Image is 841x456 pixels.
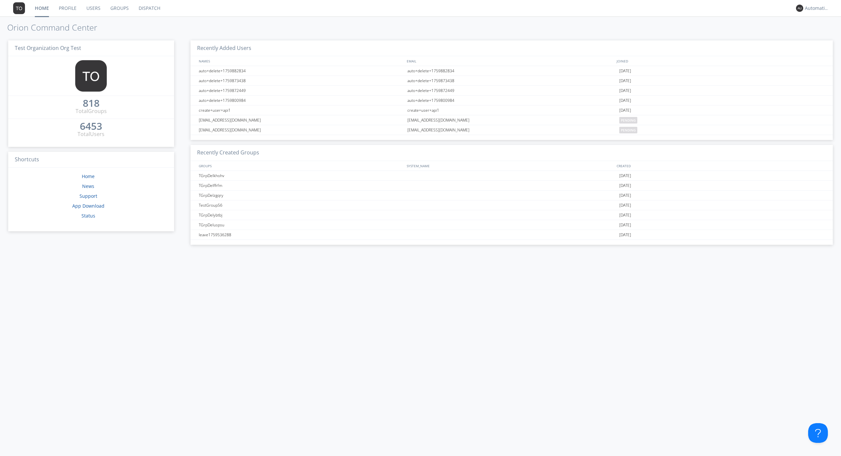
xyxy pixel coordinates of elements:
[615,161,826,171] div: CREATED
[619,76,631,86] span: [DATE]
[197,200,406,210] div: TestGroup56
[619,105,631,115] span: [DATE]
[76,107,107,115] div: Total Groups
[82,183,94,189] a: News
[197,86,406,95] div: auto+delete+1759872449
[191,96,833,105] a: auto+delete+1759800984auto+delete+1759800984[DATE]
[406,86,618,95] div: auto+delete+1759872449
[619,86,631,96] span: [DATE]
[191,66,833,76] a: auto+delete+1759882834auto+delete+1759882834[DATE]
[83,100,100,107] a: 818
[619,66,631,76] span: [DATE]
[619,191,631,200] span: [DATE]
[191,76,833,86] a: auto+delete+1759873438auto+delete+1759873438[DATE]
[619,210,631,220] span: [DATE]
[191,145,833,161] h3: Recently Created Groups
[619,220,631,230] span: [DATE]
[191,171,833,181] a: TGrpDelkhohv[DATE]
[197,56,403,66] div: NAMES
[197,96,406,105] div: auto+delete+1759800984
[615,56,826,66] div: JOINED
[197,210,406,220] div: TGrpDelybtbj
[805,5,830,11] div: Automation+0004
[406,96,618,105] div: auto+delete+1759800984
[72,203,104,209] a: App Download
[619,171,631,181] span: [DATE]
[191,200,833,210] a: TestGroup56[DATE]
[406,105,618,115] div: create+user+api1
[83,100,100,106] div: 818
[197,161,403,171] div: GROUPS
[406,125,618,135] div: [EMAIL_ADDRESS][DOMAIN_NAME]
[81,213,95,219] a: Status
[808,423,828,443] iframe: Toggle Customer Support
[197,230,406,239] div: leave1759536288
[15,44,81,52] span: Test Organization Org Test
[191,105,833,115] a: create+user+api1create+user+api1[DATE]
[197,191,406,200] div: TGrpDelzgqry
[197,76,406,85] div: auto+delete+1759873438
[8,152,174,168] h3: Shortcuts
[78,130,104,138] div: Total Users
[197,181,406,190] div: TGrpDelffrfm
[405,56,615,66] div: EMAIL
[191,210,833,220] a: TGrpDelybtbj[DATE]
[405,161,615,171] div: SYSTEM_NAME
[191,115,833,125] a: [EMAIL_ADDRESS][DOMAIN_NAME][EMAIL_ADDRESS][DOMAIN_NAME]pending
[80,123,102,130] a: 6453
[191,191,833,200] a: TGrpDelzgqry[DATE]
[191,125,833,135] a: [EMAIL_ADDRESS][DOMAIN_NAME][EMAIL_ADDRESS][DOMAIN_NAME]pending
[619,200,631,210] span: [DATE]
[197,105,406,115] div: create+user+api1
[191,181,833,191] a: TGrpDelffrfm[DATE]
[191,40,833,57] h3: Recently Added Users
[406,115,618,125] div: [EMAIL_ADDRESS][DOMAIN_NAME]
[197,125,406,135] div: [EMAIL_ADDRESS][DOMAIN_NAME]
[619,96,631,105] span: [DATE]
[619,127,637,133] span: pending
[619,230,631,240] span: [DATE]
[796,5,803,12] img: 373638.png
[197,66,406,76] div: auto+delete+1759882834
[197,115,406,125] div: [EMAIL_ADDRESS][DOMAIN_NAME]
[13,2,25,14] img: 373638.png
[197,220,406,230] div: TGrpDeluspsu
[191,230,833,240] a: leave1759536288[DATE]
[619,117,637,124] span: pending
[191,220,833,230] a: TGrpDeluspsu[DATE]
[75,60,107,92] img: 373638.png
[191,86,833,96] a: auto+delete+1759872449auto+delete+1759872449[DATE]
[406,66,618,76] div: auto+delete+1759882834
[619,181,631,191] span: [DATE]
[80,193,97,199] a: Support
[406,76,618,85] div: auto+delete+1759873438
[197,171,406,180] div: TGrpDelkhohv
[80,123,102,129] div: 6453
[82,173,95,179] a: Home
